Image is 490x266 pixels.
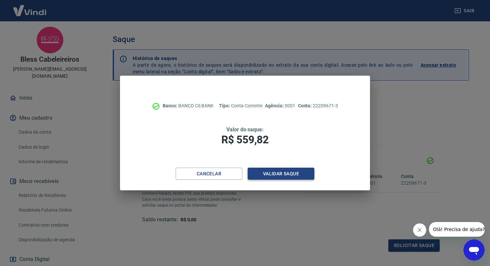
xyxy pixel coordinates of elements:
p: 0001 [265,102,295,109]
span: Olá! Precisa de ajuda? [4,5,56,10]
iframe: Mensagem da empresa [429,222,485,237]
p: 22209671-3 [298,102,338,109]
span: R$ 559,82 [221,133,269,146]
iframe: Botão para abrir a janela de mensagens [463,239,485,261]
span: Conta: [298,103,313,108]
button: Validar saque [248,168,314,180]
p: Conta Corrente [219,102,262,109]
span: Tipo: [219,103,231,108]
button: Cancelar [176,168,242,180]
iframe: Fechar mensagem [413,223,426,237]
span: Agência: [265,103,285,108]
p: BANCO C6 BANK [163,102,214,109]
span: Valor do saque: [226,126,264,133]
span: Banco: [163,103,178,108]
